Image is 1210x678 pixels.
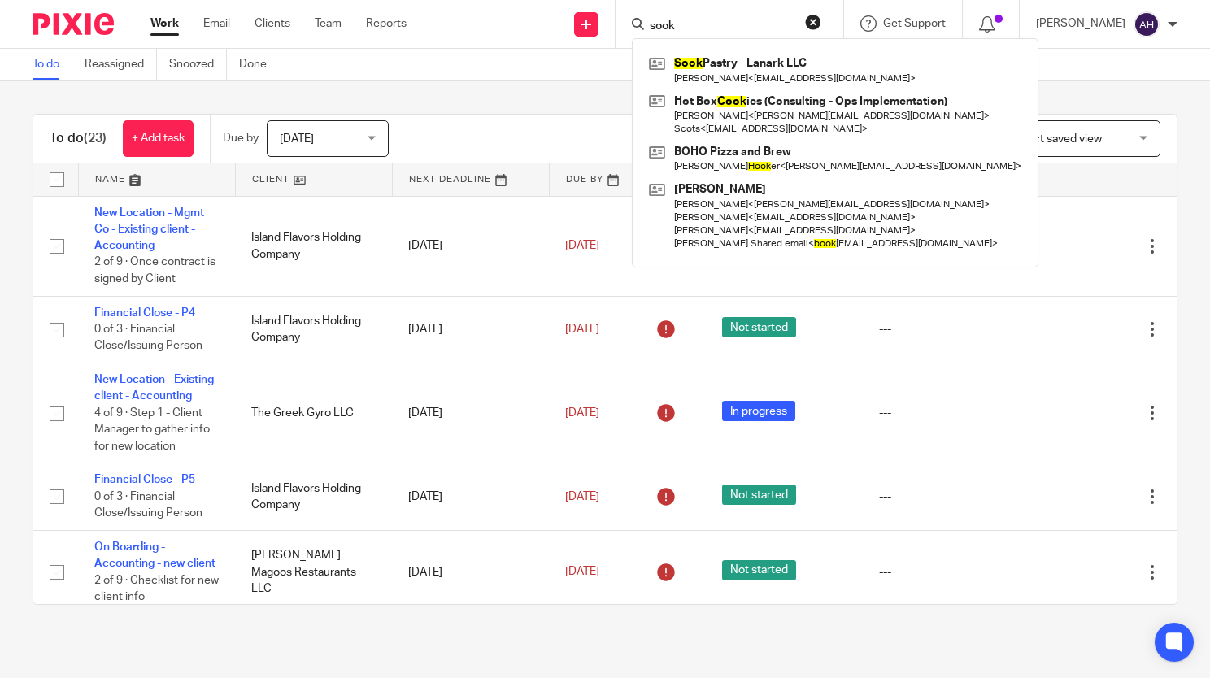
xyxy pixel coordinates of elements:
img: svg%3E [1134,11,1160,37]
a: On Boarding - Accounting - new client [94,541,215,569]
td: [DATE] [392,363,549,463]
input: Search [648,20,794,34]
span: Get Support [883,18,946,29]
p: Due by [223,130,259,146]
div: --- [879,321,1003,337]
a: Reassigned [85,49,157,80]
a: New Location - Existing client - Accounting [94,374,214,402]
p: [PERSON_NAME] [1036,15,1125,32]
span: 4 of 9 · Step 1 - Client Manager to gather info for new location [94,407,210,452]
span: [DATE] [565,567,599,578]
td: [DATE] [392,463,549,530]
a: To do [33,49,72,80]
span: In progress [722,401,795,421]
span: [DATE] [565,324,599,335]
span: 0 of 3 · Financial Close/Issuing Person [94,491,202,519]
span: [DATE] [280,133,314,145]
span: (23) [84,132,107,145]
img: Pixie [33,13,114,35]
span: [DATE] [565,240,599,251]
td: [DATE] [392,196,549,296]
a: Work [150,15,179,32]
span: 2 of 9 · Once contract is signed by Client [94,257,215,285]
td: The Greek Gyro LLC [235,363,392,463]
span: Not started [722,485,796,505]
div: --- [879,489,1003,505]
span: Not started [722,317,796,337]
span: Not started [722,560,796,580]
span: 2 of 9 · Checklist for new client info [94,575,219,603]
div: --- [879,564,1003,580]
td: [DATE] [392,296,549,363]
span: 0 of 3 · Financial Close/Issuing Person [94,324,202,352]
a: Team [315,15,342,32]
div: --- [879,405,1003,421]
td: [DATE] [392,530,549,614]
a: Email [203,15,230,32]
h1: To do [50,130,107,147]
a: Financial Close - P5 [94,474,195,485]
a: New Location - Mgmt Co - Existing client - Accounting [94,207,204,252]
td: Island Flavors Holding Company [235,463,392,530]
a: Reports [366,15,407,32]
button: Clear [805,14,821,30]
a: Financial Close - P4 [94,307,195,319]
span: [DATE] [565,491,599,502]
span: [DATE] [565,407,599,419]
a: + Add task [123,120,194,157]
a: Clients [255,15,290,32]
a: Done [239,49,279,80]
td: Island Flavors Holding Company [235,196,392,296]
a: Snoozed [169,49,227,80]
td: [PERSON_NAME] Magoos Restaurants LLC [235,530,392,614]
span: Select saved view [1011,133,1102,145]
td: Island Flavors Holding Company [235,296,392,363]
